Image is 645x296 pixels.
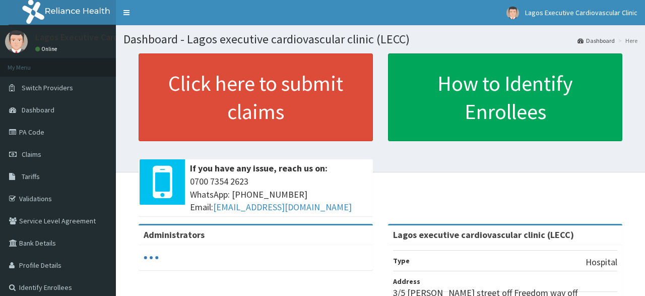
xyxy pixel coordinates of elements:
[123,33,637,46] h1: Dashboard - Lagos executive cardiovascular clinic (LECC)
[393,256,410,265] b: Type
[22,150,41,159] span: Claims
[388,53,622,141] a: How to Identify Enrollees
[139,53,373,141] a: Click here to submit claims
[35,45,59,52] a: Online
[190,175,368,214] span: 0700 7354 2623 WhatsApp: [PHONE_NUMBER] Email:
[22,172,40,181] span: Tariffs
[144,229,205,241] b: Administrators
[22,83,73,92] span: Switch Providers
[393,277,420,286] b: Address
[213,201,352,213] a: [EMAIL_ADDRESS][DOMAIN_NAME]
[393,229,574,241] strong: Lagos executive cardiovascular clinic (LECC)
[616,36,637,45] li: Here
[35,33,181,42] p: Lagos Executive Cardiovascular Clinic
[22,105,54,114] span: Dashboard
[577,36,615,45] a: Dashboard
[525,8,637,17] span: Lagos Executive Cardiovascular Clinic
[144,250,159,265] svg: audio-loading
[586,256,617,269] p: Hospital
[190,162,328,174] b: If you have any issue, reach us on:
[5,30,28,53] img: User Image
[506,7,519,19] img: User Image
